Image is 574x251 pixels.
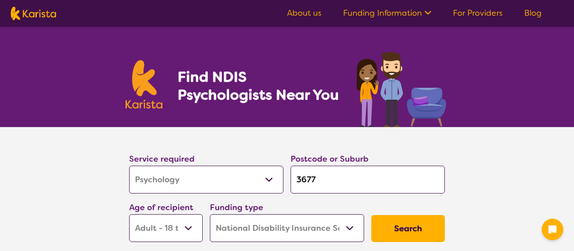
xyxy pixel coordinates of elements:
img: Karista logo [126,60,162,109]
a: Blog [524,8,542,18]
label: Postcode or Suburb [291,154,369,164]
a: About us [287,8,322,18]
label: Funding type [210,202,263,213]
button: Search [371,215,445,242]
input: Type [291,166,445,194]
a: For Providers [453,8,503,18]
label: Service required [129,154,195,164]
label: Age of recipient [129,202,193,213]
h1: Find NDIS Psychologists Near You [178,68,344,104]
a: Funding Information [343,8,431,18]
img: psychology [353,48,448,127]
img: Karista logo [11,7,56,20]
